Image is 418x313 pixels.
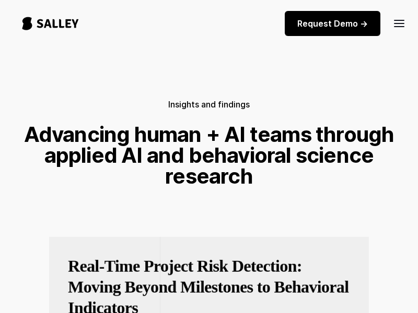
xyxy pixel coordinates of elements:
a: home [13,6,88,41]
h1: Advancing human + AI teams through applied AI and behavioral science research [13,124,405,187]
div: menu [387,10,405,36]
h5: Insights and findings [168,97,250,112]
a: Request Demo -> [285,11,380,36]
